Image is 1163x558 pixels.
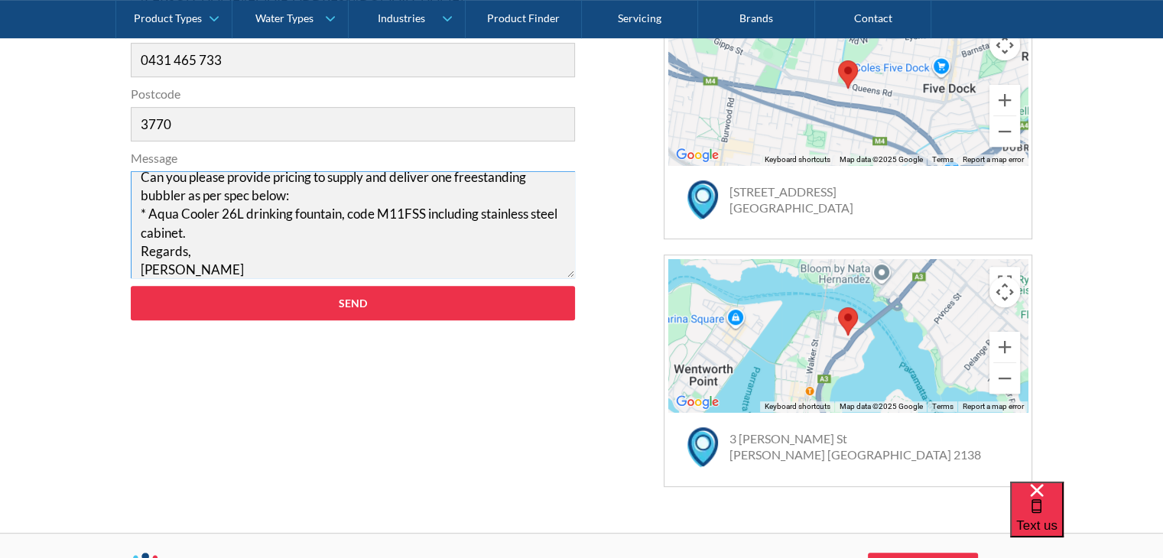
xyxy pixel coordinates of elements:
[931,155,953,164] a: Terms (opens in new tab)
[131,85,576,103] label: Postcode
[672,392,723,412] img: Google
[131,149,576,167] label: Message
[729,184,853,215] a: [STREET_ADDRESS][GEOGRAPHIC_DATA]
[838,307,858,336] div: Map pin
[839,402,922,410] span: Map data ©2025 Google
[989,116,1020,147] button: Zoom out
[989,363,1020,394] button: Zoom out
[687,180,718,219] img: map marker icon
[764,154,830,165] button: Keyboard shortcuts
[989,332,1020,362] button: Zoom in
[672,145,723,165] a: Open this area in Google Maps (opens a new window)
[134,12,202,25] div: Product Types
[989,30,1020,60] button: Map camera controls
[764,401,830,412] button: Keyboard shortcuts
[962,402,1023,410] a: Report a map error
[838,60,858,89] div: Map pin
[729,431,981,462] a: 3 [PERSON_NAME] St[PERSON_NAME] [GEOGRAPHIC_DATA] 2138
[672,392,723,412] a: Open this area in Google Maps (opens a new window)
[672,145,723,165] img: Google
[1010,482,1163,558] iframe: podium webchat widget bubble
[962,155,1023,164] a: Report a map error
[989,277,1020,307] button: Map camera controls
[989,85,1020,115] button: Zoom in
[255,12,313,25] div: Water Types
[687,427,718,466] img: map marker icon
[377,12,424,25] div: Industries
[989,267,1020,297] button: Toggle fullscreen view
[931,402,953,410] a: Terms (opens in new tab)
[131,286,576,320] input: Send
[839,155,922,164] span: Map data ©2025 Google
